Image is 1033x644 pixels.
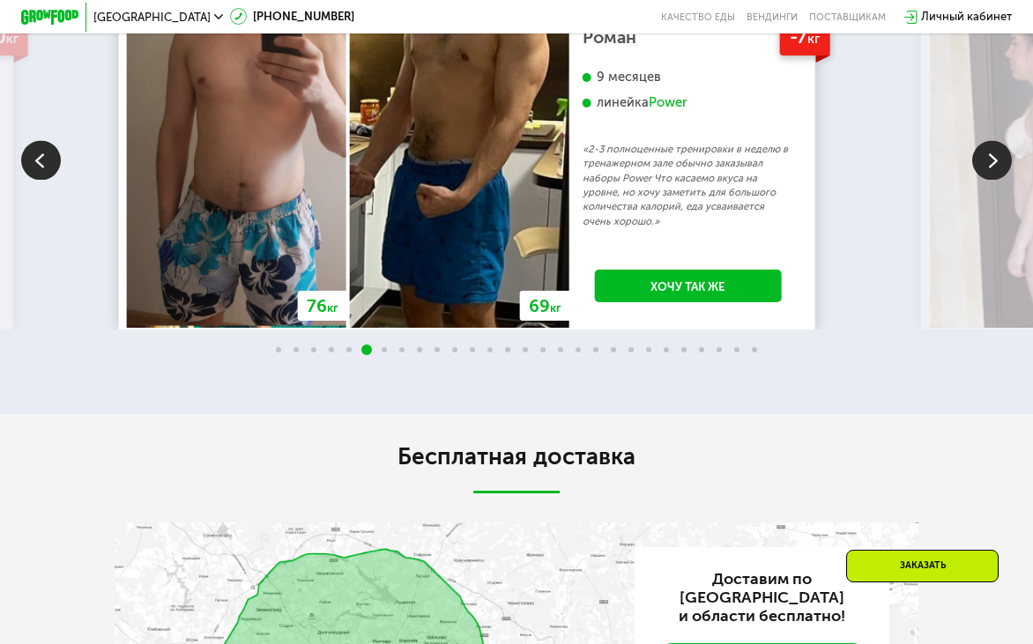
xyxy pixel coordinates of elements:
div: 9 месяцев [583,69,793,85]
div: линейка [583,94,793,111]
h3: Доставим по [GEOGRAPHIC_DATA] и области бесплатно! [660,570,865,625]
div: Power [649,94,687,111]
p: «2-3 полноценные тренировки в неделю в тренажерном зале обычно заказывал наборы Power Что касаемо... [583,142,793,228]
h2: Бесплатная доставка [115,443,918,472]
span: кг [327,301,338,315]
div: Роман [583,31,793,45]
div: 76 [298,291,348,321]
span: кг [6,30,19,47]
img: Slide left [21,140,61,180]
div: поставщикам [809,11,886,23]
a: Качество еды [661,11,735,23]
div: -7 [780,19,830,56]
span: [GEOGRAPHIC_DATA] [93,11,211,23]
a: [PHONE_NUMBER] [230,8,354,26]
a: Хочу так же [595,270,782,302]
div: 69 [520,291,571,321]
span: кг [550,301,561,315]
img: Slide right [972,140,1012,180]
a: Вендинги [747,11,798,23]
div: Заказать [846,550,999,582]
div: Личный кабинет [921,8,1012,26]
span: кг [807,30,820,47]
